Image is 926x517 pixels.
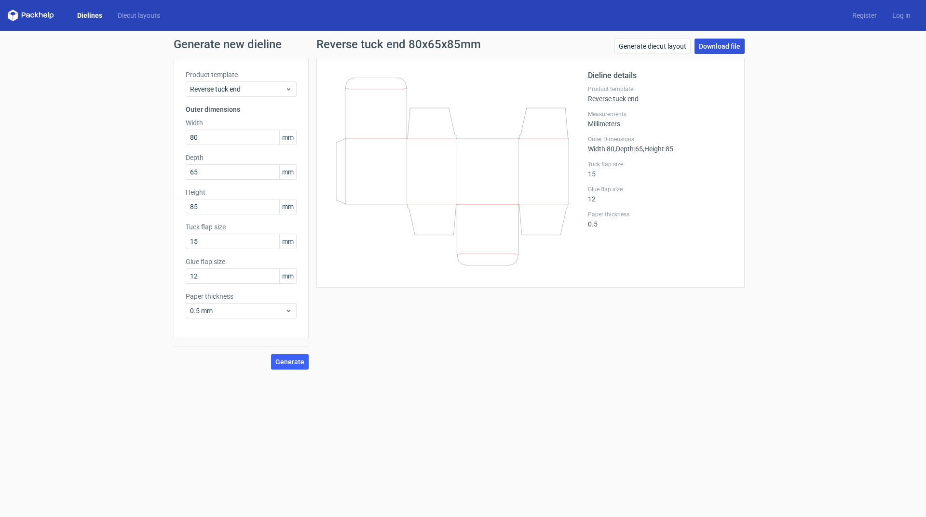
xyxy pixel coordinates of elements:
span: mm [279,165,296,179]
a: Download file [694,39,745,54]
a: Register [844,11,885,20]
span: , Height : 85 [643,145,673,153]
h2: Dieline details [588,70,733,81]
span: mm [279,234,296,249]
div: 15 [588,160,733,178]
span: Generate [275,358,304,365]
a: Generate diecut layout [614,39,691,54]
div: Millimeters [588,110,733,128]
span: Reverse tuck end [190,84,285,94]
label: Height [186,187,297,197]
label: Measurements [588,110,733,118]
span: mm [279,199,296,214]
label: Glue flap size [186,257,297,266]
span: Width : 80 [588,145,614,153]
a: Dielines [69,11,110,20]
label: Paper thickness [186,292,297,301]
h3: Outer dimensions [186,105,297,114]
button: Generate [271,354,309,370]
span: mm [279,269,296,283]
label: Depth [186,153,297,162]
label: Product template [588,85,733,93]
div: 12 [588,186,733,203]
div: 0.5 [588,211,733,228]
h1: Generate new dieline [174,39,752,50]
h1: Reverse tuck end 80x65x85mm [316,39,481,50]
label: Width [186,118,297,128]
label: Tuck flap size [588,160,733,168]
label: Outer Dimensions [588,135,733,143]
span: , Depth : 65 [614,145,643,153]
div: Reverse tuck end [588,85,733,103]
label: Glue flap size [588,186,733,193]
label: Paper thickness [588,211,733,218]
span: mm [279,130,296,145]
span: 0.5 mm [190,306,285,316]
label: Product template [186,70,297,80]
a: Log in [885,11,918,20]
label: Tuck flap size [186,222,297,232]
a: Diecut layouts [110,11,168,20]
